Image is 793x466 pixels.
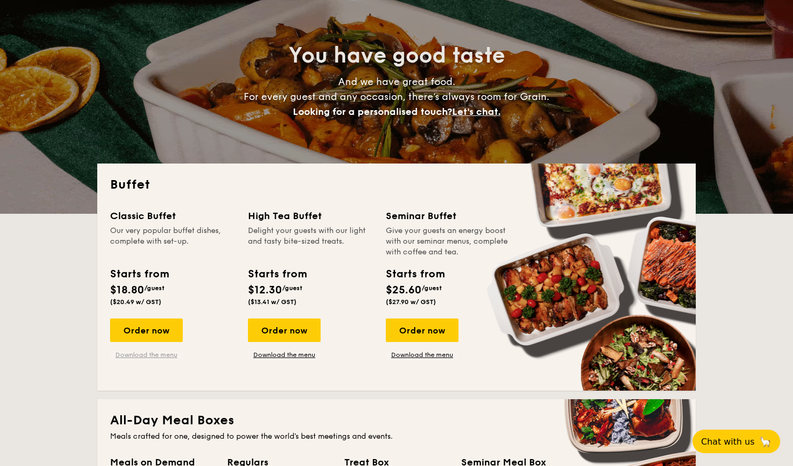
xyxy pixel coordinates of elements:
[293,106,452,118] span: Looking for a personalised touch?
[110,284,144,297] span: $18.80
[386,351,458,359] a: Download the menu
[248,351,321,359] a: Download the menu
[248,284,282,297] span: $12.30
[386,208,511,223] div: Seminar Buffet
[701,437,755,447] span: Chat with us
[386,284,422,297] span: $25.60
[248,226,373,258] div: Delight your guests with our light and tasty bite-sized treats.
[248,208,373,223] div: High Tea Buffet
[144,284,165,292] span: /guest
[110,208,235,223] div: Classic Buffet
[110,351,183,359] a: Download the menu
[110,319,183,342] div: Order now
[386,319,458,342] div: Order now
[248,266,306,282] div: Starts from
[759,436,772,448] span: 🦙
[248,319,321,342] div: Order now
[282,284,302,292] span: /guest
[110,412,683,429] h2: All-Day Meal Boxes
[110,176,683,193] h2: Buffet
[244,76,549,118] span: And we have great food. For every guest and any occasion, there’s always room for Grain.
[386,226,511,258] div: Give your guests an energy boost with our seminar menus, complete with coffee and tea.
[110,298,161,306] span: ($20.49 w/ GST)
[386,298,436,306] span: ($27.90 w/ GST)
[422,284,442,292] span: /guest
[110,266,168,282] div: Starts from
[289,43,505,68] span: You have good taste
[110,226,235,258] div: Our very popular buffet dishes, complete with set-up.
[248,298,297,306] span: ($13.41 w/ GST)
[452,106,501,118] span: Let's chat.
[693,430,780,453] button: Chat with us🦙
[386,266,444,282] div: Starts from
[110,431,683,442] div: Meals crafted for one, designed to power the world's best meetings and events.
